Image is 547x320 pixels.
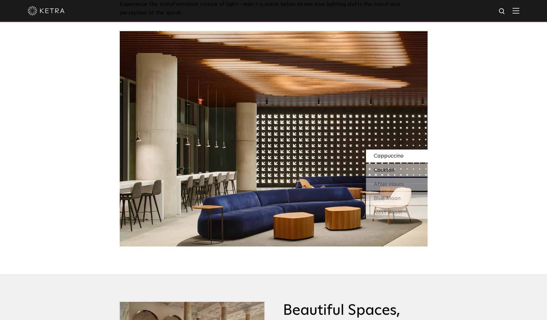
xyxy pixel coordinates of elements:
[374,182,404,187] span: After Hours
[513,8,519,14] img: Hamburger%20Nav.svg
[28,6,65,15] img: ketra-logo-2019-white
[498,8,506,15] img: search icon
[366,206,428,219] div: Next Room
[120,31,428,246] img: SS_SXSW_Desktop_Cool
[374,153,404,159] span: Cappuccino
[374,196,400,201] span: Blue Moon
[374,167,395,173] span: Cocktail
